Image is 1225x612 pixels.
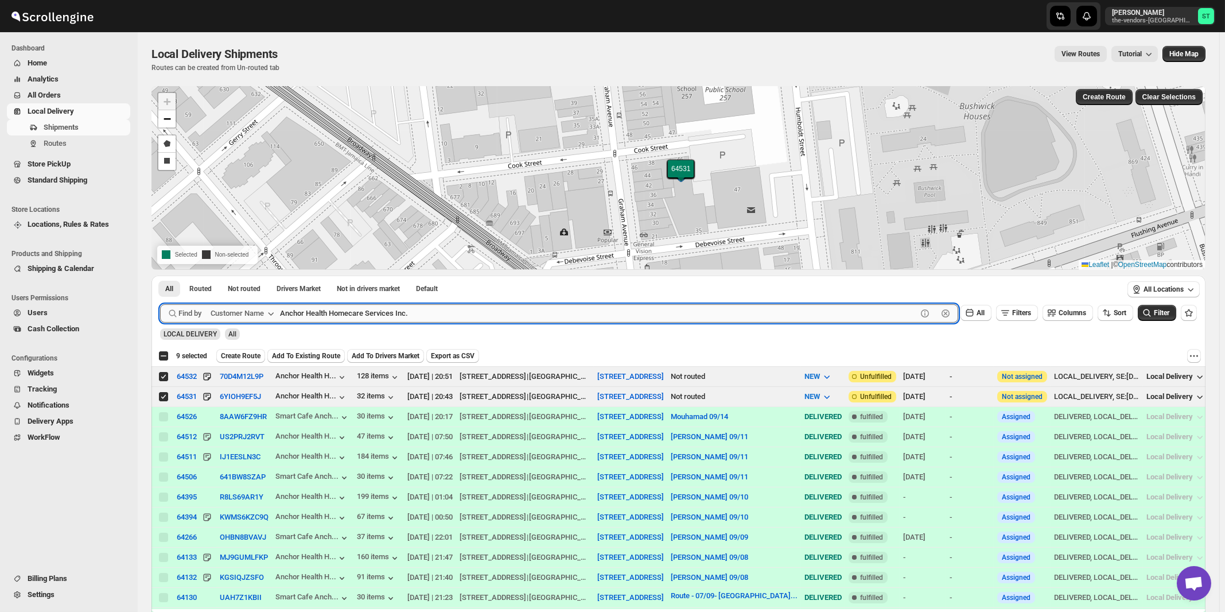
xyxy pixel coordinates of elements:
button: IJ1EESLN3C [220,452,260,461]
button: 64133 [177,552,197,563]
div: Smart Cafe Anch... [275,592,339,601]
button: Cash Collection [7,321,130,337]
div: 64531 [177,392,197,401]
div: Customer Name [211,308,264,319]
div: 32 items [357,392,396,403]
div: © contributors [1079,260,1205,270]
button: MJ9GUMLFKP [220,553,268,561]
button: [PERSON_NAME] 09/09 [671,533,748,541]
div: 64506 [177,472,197,481]
div: - [903,491,943,503]
button: Assigned [1002,433,1030,441]
div: Anchor Health H... [275,432,336,440]
span: Local Delivery [28,107,74,115]
span: Not routed [228,284,260,293]
button: 64511 [177,451,197,463]
button: Add To Drivers Market [347,349,424,363]
button: Anchor Health H... [275,512,348,524]
button: Not assigned [1002,373,1043,381]
button: 64132 [177,572,197,583]
div: LOCAL_DELIVERY, SE:[DATE] [1054,391,1140,402]
div: [DATE] | 07:50 [407,431,453,443]
button: 47 items [357,432,396,443]
button: Create Route [216,349,265,363]
span: NEW [804,372,820,381]
span: Routes [44,139,67,148]
button: Billing Plans [7,571,130,587]
button: [STREET_ADDRESS] [597,472,664,481]
div: 64526 [177,412,197,421]
span: Settings [28,590,55,599]
div: [STREET_ADDRESS] [460,431,526,443]
button: All Orders [7,87,130,103]
span: Add To Existing Route [272,351,340,361]
span: View Routes [1061,49,1100,59]
button: 91 items [357,572,396,584]
div: [DATE] [903,451,943,463]
span: Shipping & Calendar [28,264,94,273]
div: [DATE] [903,411,943,423]
div: - [950,471,990,483]
button: Un-claimable [330,281,407,297]
div: DELIVERED, LOCAL_DELIVERY, OUT_FOR_DELIVERY, PICKED_UP, SE:[DATE], SHIPMENT -> DELIVERED [1054,411,1140,423]
button: Export as CSV [426,349,479,363]
button: R8LS69AR1Y [220,493,263,501]
button: Assigned [1002,553,1030,561]
span: Shipments [44,123,79,131]
button: Route - 07/09- [GEOGRAPHIC_DATA]... [671,591,798,600]
button: Map action label [1162,46,1205,62]
button: All [158,281,180,297]
div: 199 items [357,492,400,503]
div: - [950,431,990,443]
button: Sort [1098,305,1133,321]
div: Smart Cafe Anch... [275,412,339,420]
span: fulfilled [860,452,883,462]
div: 67 items [357,512,396,524]
div: - [950,451,990,463]
span: Analytics [28,75,59,83]
span: Unfulfilled [860,392,892,401]
button: Smart Cafe Anch... [275,472,350,483]
span: Not in drivers market [337,284,400,293]
button: All [960,305,991,321]
button: Anchor Health H... [275,452,348,463]
button: Anchor Health H... [275,572,348,584]
span: Store PickUp [28,160,71,168]
button: Shipments [7,119,130,135]
span: Export as CSV [431,351,475,361]
div: [DATE] | 07:22 [407,471,453,483]
button: 64532 [177,371,197,382]
div: LOCAL_DELIVERY, SE:[DATE] [1054,371,1140,382]
button: Home [7,55,130,71]
button: [STREET_ADDRESS] [597,573,664,582]
div: 30 items [357,592,396,604]
div: - [950,411,990,423]
div: 64511 [177,452,197,461]
button: 64394 [177,512,197,523]
div: 64132 [177,573,197,582]
div: [STREET_ADDRESS] [460,411,526,423]
button: WorkFlow [7,429,130,446]
span: Tutorial [1118,50,1142,58]
div: | [460,411,590,423]
button: Analytics [7,71,130,87]
button: 64130 [177,593,197,602]
div: DELIVERED [804,431,842,443]
span: Unfulfilled [860,372,892,381]
button: Smart Cafe Anch... [275,592,350,604]
button: UAH7Z1KBII [220,593,262,602]
button: 64531 [177,391,197,402]
span: Add To Drivers Market [352,351,419,361]
span: All Locations [1144,285,1184,294]
p: the-vendors-[GEOGRAPHIC_DATA] [1112,17,1193,24]
span: Products and Shipping [11,249,132,258]
button: [STREET_ADDRESS] [597,432,664,441]
button: Mouhamad 09/14 [671,412,728,421]
button: Claimable [270,281,328,297]
div: Anchor Health H... [275,492,336,501]
div: [GEOGRAPHIC_DATA] [529,391,590,402]
div: | [460,371,590,382]
div: Anchor Health H... [275,512,336,521]
span: Users [28,308,48,317]
button: [STREET_ADDRESS] [597,412,664,421]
